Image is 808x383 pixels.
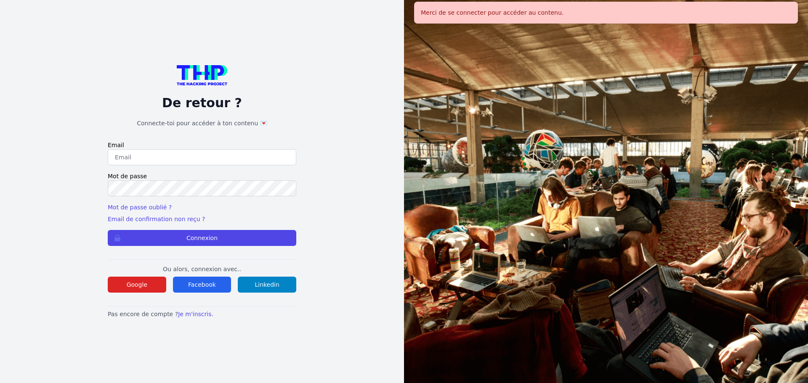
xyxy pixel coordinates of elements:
button: Linkedin [238,277,296,293]
h1: Connecte-toi pour accéder à ton contenu 💌 [108,119,296,127]
img: logo [177,65,227,85]
a: Mot de passe oublié ? [108,204,172,211]
label: Mot de passe [108,172,296,180]
p: Ou alors, connexion avec.. [108,265,296,273]
button: Facebook [173,277,231,293]
input: Email [108,149,296,165]
button: Connexion [108,230,296,246]
p: Pas encore de compte ? [108,310,296,318]
label: Email [108,141,296,149]
a: Je m'inscris. [178,311,213,317]
button: Google [108,277,166,293]
div: Merci de se connecter pour accéder au contenu. [414,2,798,24]
p: De retour ? [108,95,296,111]
a: Email de confirmation non reçu ? [108,216,205,222]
